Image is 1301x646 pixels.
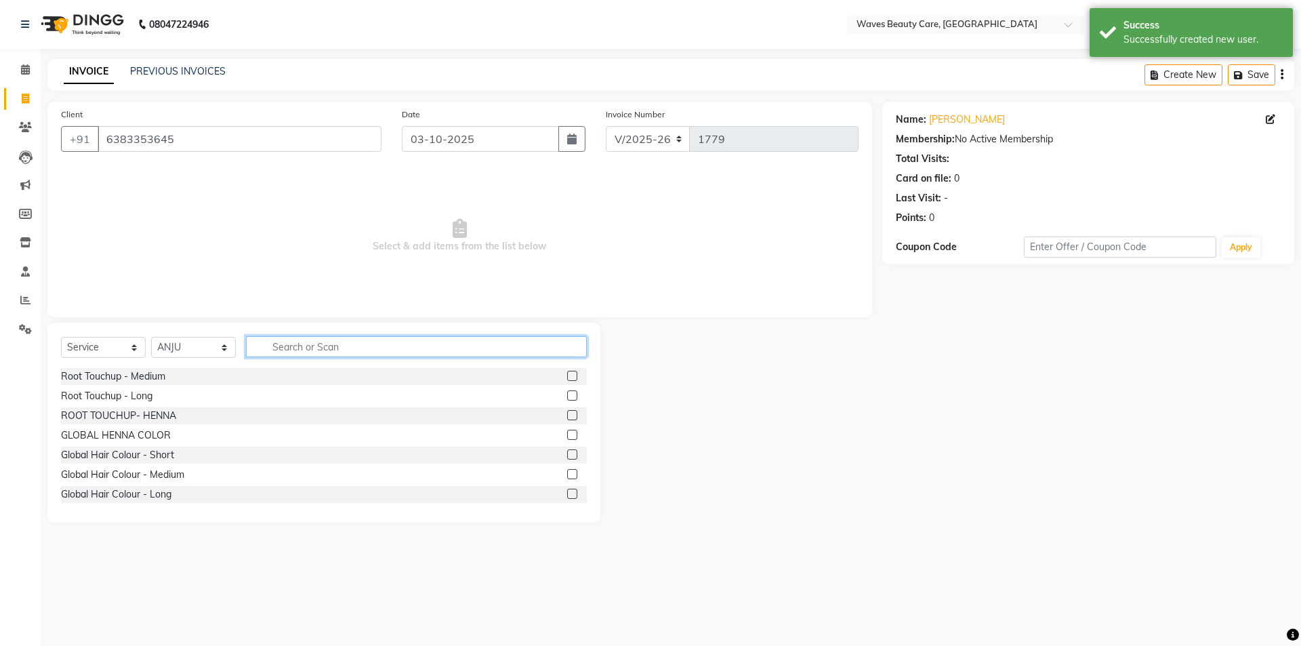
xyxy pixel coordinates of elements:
div: Membership: [896,132,955,146]
span: Select & add items from the list below [61,168,859,304]
div: 0 [929,211,934,225]
div: - [944,191,948,205]
div: Total Visits: [896,152,949,166]
div: Name: [896,113,926,127]
input: Enter Offer / Coupon Code [1024,237,1216,258]
div: Successfully created new user. [1123,33,1283,47]
img: logo [35,5,127,43]
div: Root Touchup - Medium [61,369,165,384]
a: PREVIOUS INVOICES [130,65,226,77]
div: Last Visit: [896,191,941,205]
div: GLOBAL HENNA COLOR [61,428,171,443]
div: Success [1123,18,1283,33]
input: Search by Name/Mobile/Email/Code [98,126,381,152]
a: [PERSON_NAME] [929,113,1005,127]
button: Apply [1222,237,1260,258]
div: Card on file: [896,171,951,186]
div: Root Touchup - Long [61,389,152,403]
input: Search or Scan [246,336,587,357]
div: Global Hair Colour - Long [61,487,171,502]
a: INVOICE [64,60,114,84]
button: +91 [61,126,99,152]
b: 08047224946 [149,5,209,43]
div: No Active Membership [896,132,1281,146]
div: Coupon Code [896,240,1024,254]
button: Save [1228,64,1275,85]
div: 0 [954,171,959,186]
div: ROOT TOUCHUP- HENNA [61,409,176,423]
label: Client [61,108,83,121]
label: Invoice Number [606,108,665,121]
div: Global Hair Colour - Short [61,448,174,462]
div: Points: [896,211,926,225]
label: Date [402,108,420,121]
button: Create New [1144,64,1222,85]
div: Global Hair Colour - Medium [61,468,184,482]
